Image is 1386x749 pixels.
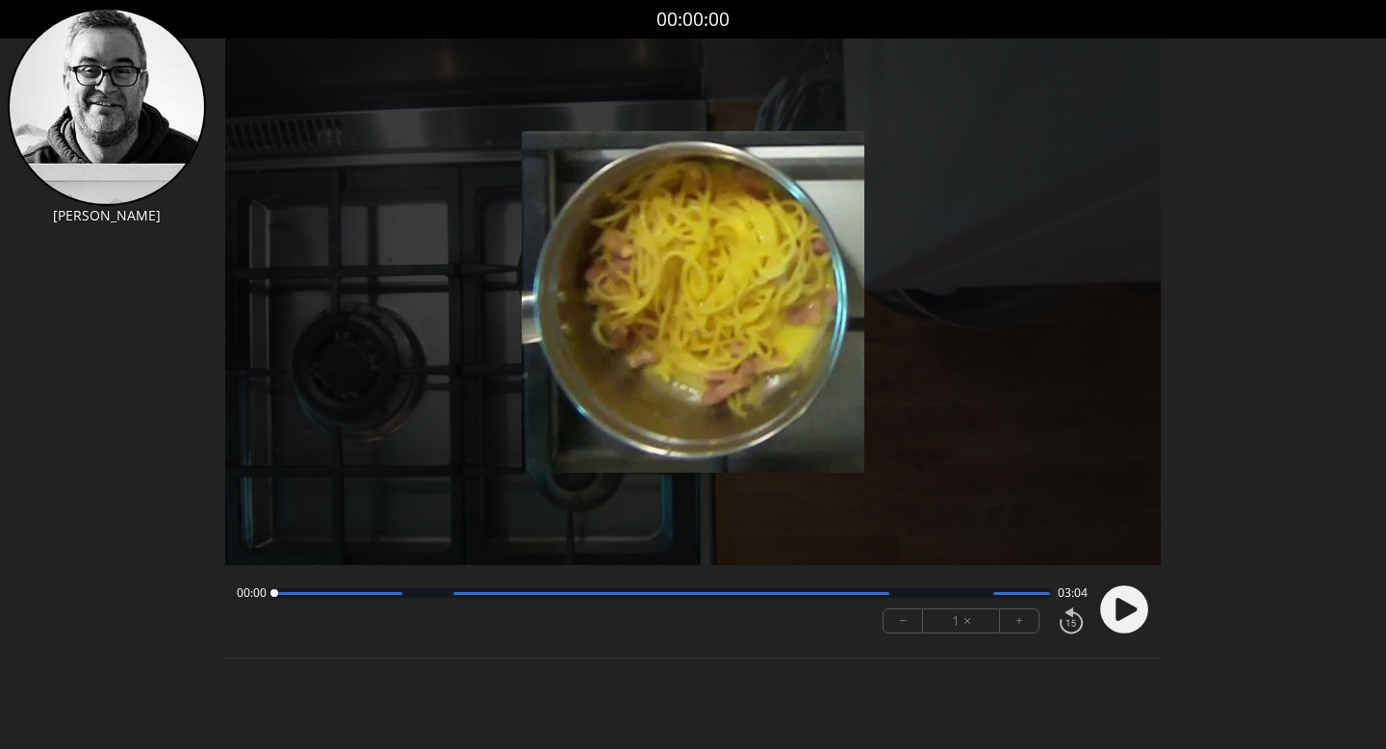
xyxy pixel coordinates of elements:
[923,609,1000,633] div: 1 ×
[1058,585,1088,601] span: 03:04
[522,131,863,473] img: Poster Image
[8,8,206,206] img: LI
[8,206,206,225] p: [PERSON_NAME]
[1000,609,1039,633] button: +
[237,585,267,601] span: 00:00
[884,609,923,633] button: −
[656,6,730,34] a: 00:00:00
